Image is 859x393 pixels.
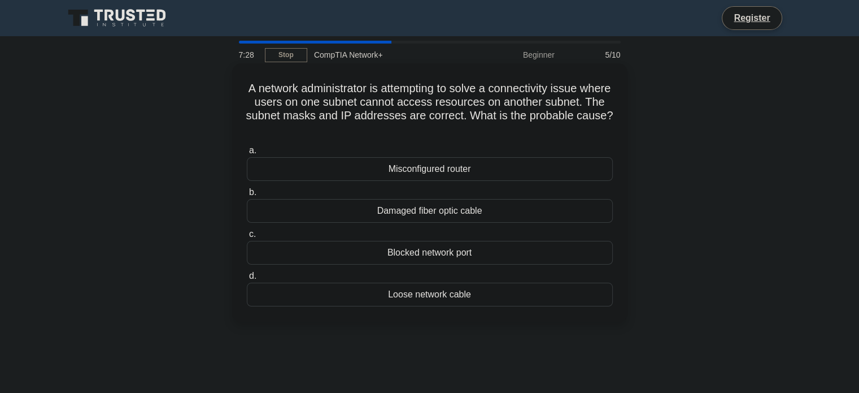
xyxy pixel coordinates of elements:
div: 5/10 [561,44,627,66]
a: Stop [265,48,307,62]
h5: A network administrator is attempting to solve a connectivity issue where users on one subnet can... [246,81,614,137]
div: Beginner [463,44,561,66]
span: b. [249,187,256,197]
div: Misconfigured router [247,157,613,181]
a: Register [727,11,777,25]
span: a. [249,145,256,155]
div: 7:28 [232,44,265,66]
div: Damaged fiber optic cable [247,199,613,223]
span: c. [249,229,256,239]
div: Loose network cable [247,283,613,306]
div: CompTIA Network+ [307,44,463,66]
span: d. [249,271,256,280]
div: Blocked network port [247,241,613,265]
